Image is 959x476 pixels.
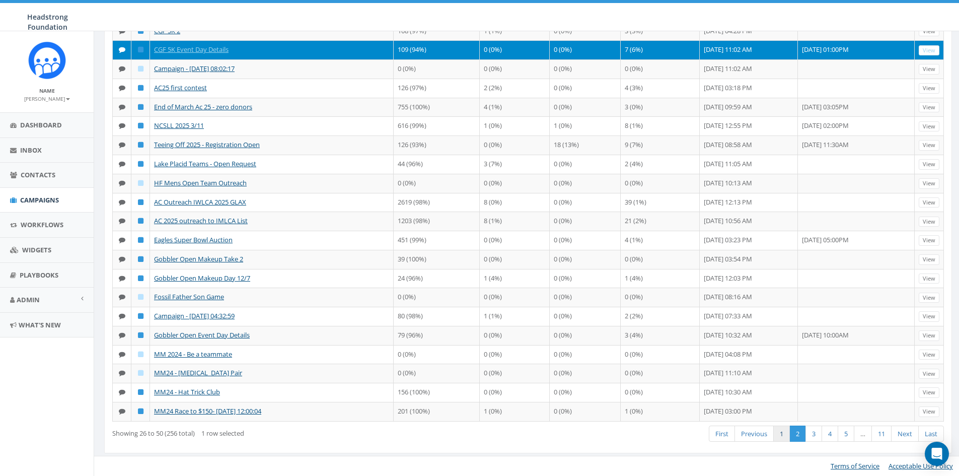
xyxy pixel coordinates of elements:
[154,235,233,244] a: Eagles Super Bowl Auction
[550,402,621,421] td: 0 (0%)
[154,274,250,283] a: Gobbler Open Makeup Day 12/7
[119,275,125,282] i: Text SMS
[138,389,143,395] i: Published
[394,326,479,345] td: 79 (96%)
[550,155,621,174] td: 0 (0%)
[919,369,939,379] a: View
[394,193,479,212] td: 2619 (98%)
[621,193,700,212] td: 39 (1%)
[138,161,143,167] i: Published
[621,364,700,383] td: 0 (0%)
[700,193,798,212] td: [DATE] 12:13 PM
[119,218,125,224] i: Text SMS
[138,85,143,91] i: Published
[700,326,798,345] td: [DATE] 10:32 AM
[700,79,798,98] td: [DATE] 03:18 PM
[621,155,700,174] td: 2 (4%)
[394,383,479,402] td: 156 (100%)
[19,320,61,329] span: What's New
[831,461,879,470] a: Terms of Service
[798,40,915,59] td: [DATE] 01:00PM
[480,135,550,155] td: 0 (0%)
[394,345,479,364] td: 0 (0%)
[154,350,232,359] a: MM 2024 - Be a teammate
[480,269,550,288] td: 1 (4%)
[700,155,798,174] td: [DATE] 11:05 AM
[919,140,939,151] a: View
[925,442,949,466] div: Open Intercom Messenger
[138,65,143,72] i: Draft
[394,155,479,174] td: 44 (96%)
[919,406,939,417] a: View
[621,135,700,155] td: 9 (7%)
[919,64,939,75] a: View
[919,350,939,360] a: View
[394,135,479,155] td: 126 (93%)
[119,180,125,186] i: Text SMS
[621,79,700,98] td: 4 (3%)
[154,83,207,92] a: AC25 first contest
[138,351,143,358] i: Draft
[919,83,939,94] a: View
[119,142,125,148] i: Text SMS
[480,155,550,174] td: 3 (7%)
[138,332,143,338] i: Published
[154,64,235,73] a: Campaign - [DATE] 08:02:17
[394,288,479,307] td: 0 (0%)
[621,212,700,231] td: 21 (2%)
[138,218,143,224] i: Published
[700,231,798,250] td: [DATE] 03:23 PM
[789,426,806,442] a: 2
[17,295,40,304] span: Admin
[154,216,248,225] a: AC 2025 outreach to IMLCA List
[154,368,242,377] a: MM24 - [MEDICAL_DATA] Pair
[700,364,798,383] td: [DATE] 11:10 AM
[798,116,915,135] td: [DATE] 02:00PM
[28,41,66,79] img: Rally_platform_Icon_1.png
[700,212,798,231] td: [DATE] 10:56 AM
[550,98,621,117] td: 0 (0%)
[154,254,243,263] a: Gobbler Open Makeup Take 2
[700,307,798,326] td: [DATE] 07:33 AM
[24,95,70,102] small: [PERSON_NAME]
[138,275,143,282] i: Published
[119,313,125,319] i: Text SMS
[138,313,143,319] i: Published
[700,40,798,59] td: [DATE] 11:02 AM
[112,425,450,438] div: Showing 26 to 50 (256 total)
[119,104,125,110] i: Text SMS
[154,26,180,35] a: CGF 5K 2
[700,59,798,79] td: [DATE] 11:02 AM
[154,197,246,207] a: AC Outreach IWLCA 2025 GLAX
[20,270,58,280] span: Playbooks
[550,269,621,288] td: 0 (0%)
[480,231,550,250] td: 0 (0%)
[550,116,621,135] td: 1 (0%)
[621,116,700,135] td: 8 (1%)
[138,237,143,243] i: Published
[119,351,125,358] i: Text SMS
[201,429,244,438] span: 1 row selected
[919,293,939,303] a: View
[154,140,260,149] a: Teeing Off 2025 - Registration Open
[119,122,125,129] i: Text SMS
[394,116,479,135] td: 616 (99%)
[480,288,550,307] td: 0 (0%)
[550,59,621,79] td: 0 (0%)
[154,159,256,168] a: Lake Placid Teams - Open Request
[480,383,550,402] td: 0 (0%)
[119,161,125,167] i: Text SMS
[734,426,774,442] a: Previous
[550,79,621,98] td: 0 (0%)
[154,178,247,187] a: HF Mens Open Team Outreach
[138,408,143,415] i: Published
[394,40,479,59] td: 109 (94%)
[700,345,798,364] td: [DATE] 04:08 PM
[891,426,919,442] a: Next
[700,135,798,155] td: [DATE] 08:58 AM
[919,235,939,246] a: View
[119,85,125,91] i: Text SMS
[919,102,939,113] a: View
[700,116,798,135] td: [DATE] 12:55 PM
[138,256,143,262] i: Published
